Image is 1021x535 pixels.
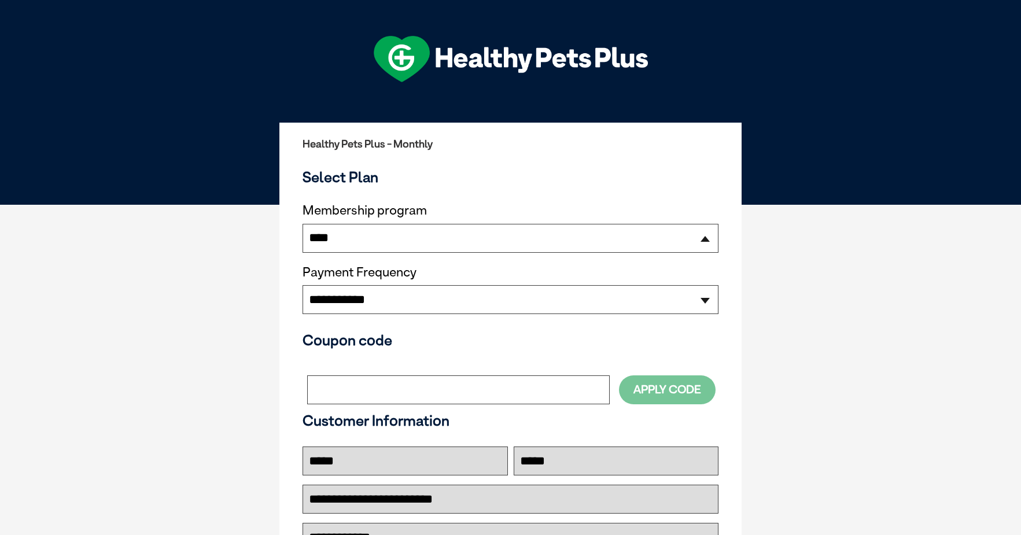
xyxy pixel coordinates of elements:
label: Payment Frequency [303,265,416,280]
label: Membership program [303,203,718,218]
h3: Select Plan [303,168,718,186]
h2: Healthy Pets Plus - Monthly [303,138,718,150]
button: Apply Code [619,375,716,404]
h3: Coupon code [303,331,718,349]
h3: Customer Information [303,412,718,429]
img: hpp-logo-landscape-green-white.png [374,36,648,82]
